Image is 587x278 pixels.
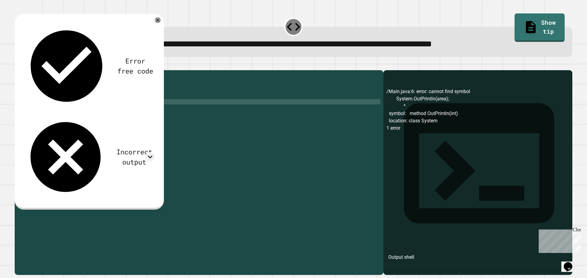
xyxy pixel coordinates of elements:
div: Incorrect output [114,147,155,167]
div: Chat with us now!Close [2,2,42,39]
div: /Main.java:6: error: cannot find symbol System.OutPrintln(area); ^ symbol: method OutPrintln(int)... [386,88,569,275]
iframe: chat widget [561,254,581,272]
iframe: chat widget [536,227,581,253]
div: Error free code [116,56,155,76]
a: Show tip [515,13,564,42]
